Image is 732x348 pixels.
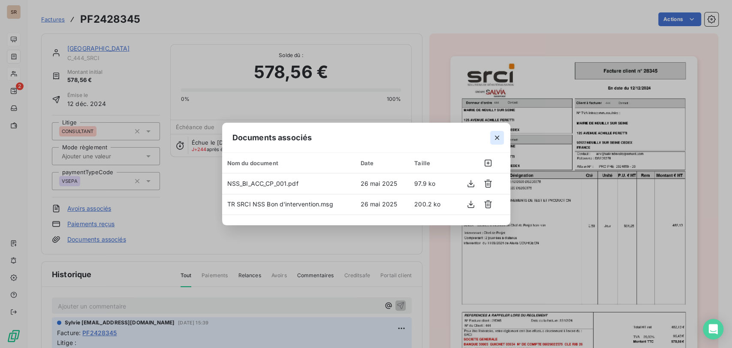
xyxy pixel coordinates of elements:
[232,132,312,143] span: Documents associés
[414,160,446,166] div: Taille
[360,160,404,166] div: Date
[227,160,350,166] div: Nom du document
[227,180,298,187] span: NSS_BI_ACC_CP_001.pdf
[360,200,397,208] span: 26 mai 2025
[360,180,397,187] span: 26 mai 2025
[414,180,435,187] span: 97.9 ko
[414,200,440,208] span: 200.2 ko
[227,200,333,208] span: TR SRCI NSS Bon d'intervention.msg
[703,319,723,339] div: Open Intercom Messenger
